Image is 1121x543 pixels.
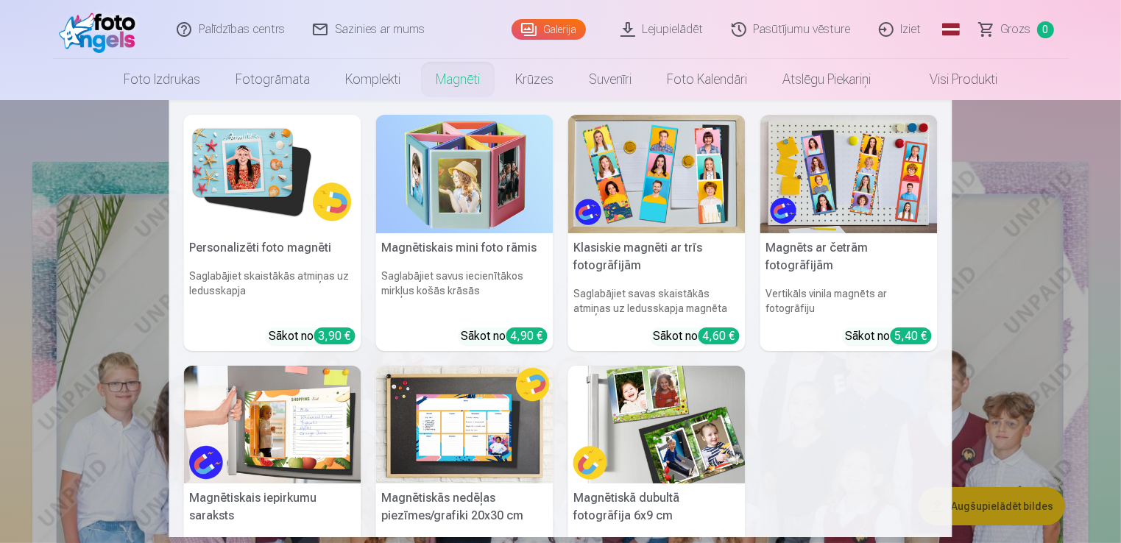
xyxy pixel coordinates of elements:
[376,366,554,484] img: Magnētiskās nedēļas piezīmes/grafiki 20x30 cm
[184,115,361,351] a: Personalizēti foto magnētiPersonalizēti foto magnētiSaglabājiet skaistākās atmiņas uz ledusskapja...
[1001,21,1031,38] span: Grozs
[888,59,1015,100] a: Visi produkti
[568,280,746,322] h6: Saglabājiet savas skaistākās atmiņas uz ledusskapja magnēta
[568,233,746,280] h5: Klasiskie magnēti ar trīs fotogrāfijām
[571,59,649,100] a: Suvenīri
[184,483,361,530] h5: Magnētiskais iepirkumu saraksts
[376,483,554,530] h5: Magnētiskās nedēļas piezīmes/grafiki 20x30 cm
[218,59,328,100] a: Fotogrāmata
[760,115,938,351] a: Magnēts ar četrām fotogrāfijāmMagnēts ar četrām fotogrāfijāmVertikāls vinila magnēts ar fotogrāfi...
[1037,21,1054,38] span: 0
[568,483,746,530] h5: Magnētiskā dubultā fotogrāfija 6x9 cm
[328,59,418,100] a: Komplekti
[106,59,218,100] a: Foto izdrukas
[59,6,144,53] img: /fa1
[568,115,746,233] img: Klasiskie magnēti ar trīs fotogrāfijām
[760,233,938,280] h5: Magnēts ar četrām fotogrāfijām
[184,366,361,484] img: Magnētiskais iepirkumu saraksts
[376,115,554,351] a: Magnētiskais mini foto rāmisMagnētiskais mini foto rāmisSaglabājiet savus iecienītākos mirkļus ko...
[506,327,548,344] div: 4,90 €
[184,233,361,263] h5: Personalizēti foto magnēti
[376,263,554,322] h6: Saglabājiet savus iecienītākos mirkļus košās krāsās
[891,327,932,344] div: 5,40 €
[568,115,746,351] a: Klasiskie magnēti ar trīs fotogrāfijāmKlasiskie magnēti ar trīs fotogrāfijāmSaglabājiet savas ska...
[654,327,740,345] div: Sākot no
[462,327,548,345] div: Sākot no
[568,366,746,484] img: Magnētiskā dubultā fotogrāfija 6x9 cm
[184,115,361,233] img: Personalizēti foto magnēti
[498,59,571,100] a: Krūzes
[376,233,554,263] h5: Magnētiskais mini foto rāmis
[314,327,356,344] div: 3,90 €
[649,59,765,100] a: Foto kalendāri
[512,19,586,40] a: Galerija
[699,327,740,344] div: 4,60 €
[760,115,938,233] img: Magnēts ar četrām fotogrāfijām
[376,115,554,233] img: Magnētiskais mini foto rāmis
[760,280,938,322] h6: Vertikāls vinila magnēts ar fotogrāfiju
[269,327,356,345] div: Sākot no
[765,59,888,100] a: Atslēgu piekariņi
[418,59,498,100] a: Magnēti
[846,327,932,345] div: Sākot no
[184,263,361,322] h6: Saglabājiet skaistākās atmiņas uz ledusskapja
